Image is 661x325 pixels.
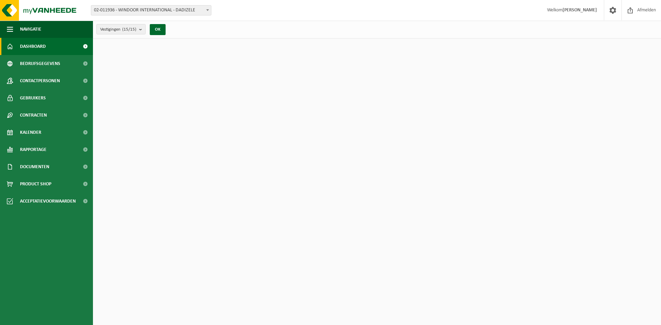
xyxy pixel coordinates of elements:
[150,24,166,35] button: OK
[20,193,76,210] span: Acceptatievoorwaarden
[91,5,211,15] span: 02-011936 - WINDOOR INTERNATIONAL - DADIZELE
[20,175,51,193] span: Product Shop
[20,38,46,55] span: Dashboard
[20,124,41,141] span: Kalender
[20,72,60,89] span: Contactpersonen
[20,89,46,107] span: Gebruikers
[20,107,47,124] span: Contracten
[122,27,136,32] count: (15/15)
[100,24,136,35] span: Vestigingen
[96,24,146,34] button: Vestigingen(15/15)
[20,141,46,158] span: Rapportage
[91,6,211,15] span: 02-011936 - WINDOOR INTERNATIONAL - DADIZELE
[563,8,597,13] strong: [PERSON_NAME]
[20,55,60,72] span: Bedrijfsgegevens
[20,21,41,38] span: Navigatie
[20,158,49,175] span: Documenten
